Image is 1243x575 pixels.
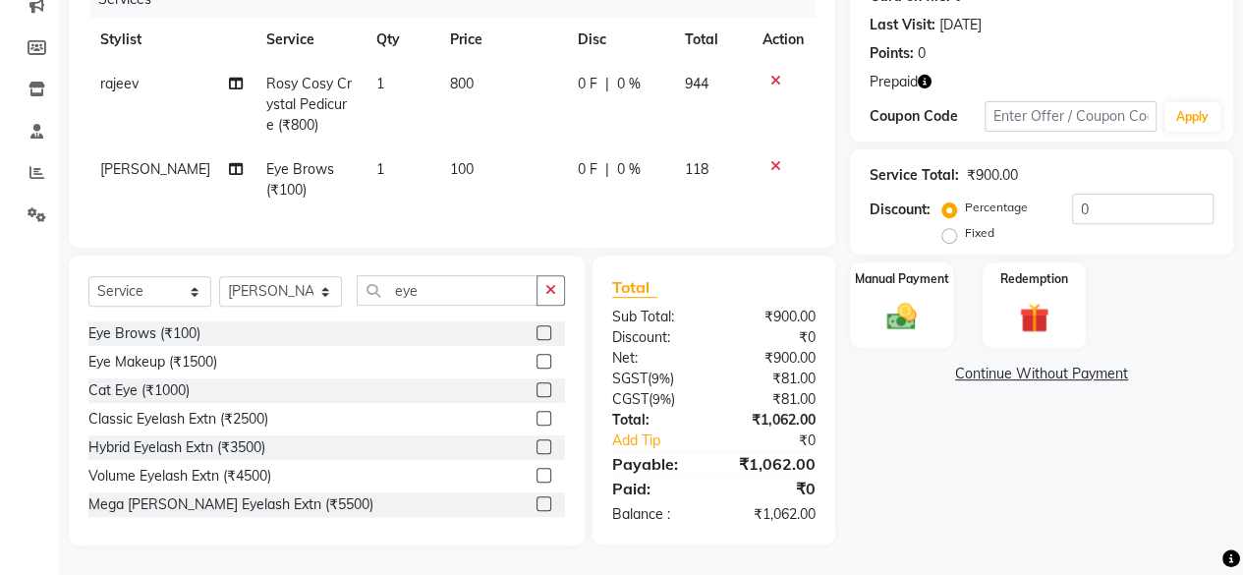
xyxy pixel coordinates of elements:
span: Rosy Cosy Crystal Pedicure (₹800) [266,75,352,134]
div: ₹0 [733,431,830,451]
div: ₹81.00 [713,389,830,410]
th: Total [672,18,751,62]
th: Price [438,18,566,62]
th: Service [254,18,365,62]
span: 9% [652,391,671,407]
span: Total [612,277,657,298]
div: Paid: [597,477,714,500]
th: Stylist [88,18,254,62]
div: Eye Brows (₹100) [88,323,200,344]
div: Sub Total: [597,307,714,327]
div: Service Total: [870,165,959,186]
label: Fixed [965,224,994,242]
span: 800 [450,75,474,92]
div: Eye Makeup (₹1500) [88,352,217,373]
label: Redemption [1000,270,1068,288]
div: [DATE] [939,15,982,35]
div: Last Visit: [870,15,935,35]
div: Points: [870,43,914,64]
div: Total: [597,410,714,431]
div: Hybrid Eyelash Extn (₹3500) [88,437,265,458]
label: Percentage [965,199,1028,216]
span: | [605,159,609,180]
div: Payable: [597,452,714,476]
span: rajeev [100,75,139,92]
div: ₹1,062.00 [713,452,830,476]
div: Classic Eyelash Extn (₹2500) [88,409,268,430]
span: 944 [684,75,707,92]
div: Net: [597,348,714,369]
div: ₹1,062.00 [713,504,830,525]
div: Mega [PERSON_NAME] Eyelash Extn (₹5500) [88,494,373,515]
div: Volume Eyelash Extn (₹4500) [88,466,271,487]
div: ₹0 [713,477,830,500]
input: Search or Scan [357,275,537,306]
img: _cash.svg [877,300,926,334]
span: Eye Brows (₹100) [266,160,334,199]
div: ₹0 [713,327,830,348]
span: 9% [651,371,670,386]
span: [PERSON_NAME] [100,160,210,178]
div: ₹900.00 [713,348,830,369]
span: 1 [376,75,384,92]
span: 0 % [617,74,641,94]
button: Apply [1164,102,1220,132]
span: 0 F [578,159,597,180]
a: Add Tip [597,431,733,451]
div: ₹900.00 [967,165,1018,186]
div: Discount: [597,327,714,348]
div: Balance : [597,504,714,525]
span: 1 [376,160,384,178]
th: Disc [566,18,672,62]
div: Discount: [870,200,931,220]
span: 0 % [617,159,641,180]
div: 0 [918,43,926,64]
span: SGST [612,370,648,387]
a: Continue Without Payment [854,364,1229,384]
span: 0 F [578,74,597,94]
span: 100 [450,160,474,178]
th: Qty [365,18,438,62]
span: Prepaid [870,72,918,92]
input: Enter Offer / Coupon Code [985,101,1157,132]
div: ₹900.00 [713,307,830,327]
span: CGST [612,390,649,408]
th: Action [751,18,816,62]
label: Manual Payment [855,270,949,288]
div: ₹1,062.00 [713,410,830,431]
div: Cat Eye (₹1000) [88,380,190,401]
div: Coupon Code [870,106,985,127]
div: ( ) [597,389,714,410]
span: | [605,74,609,94]
div: ( ) [597,369,714,389]
span: 118 [684,160,707,178]
img: _gift.svg [1010,300,1058,336]
div: ₹81.00 [713,369,830,389]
